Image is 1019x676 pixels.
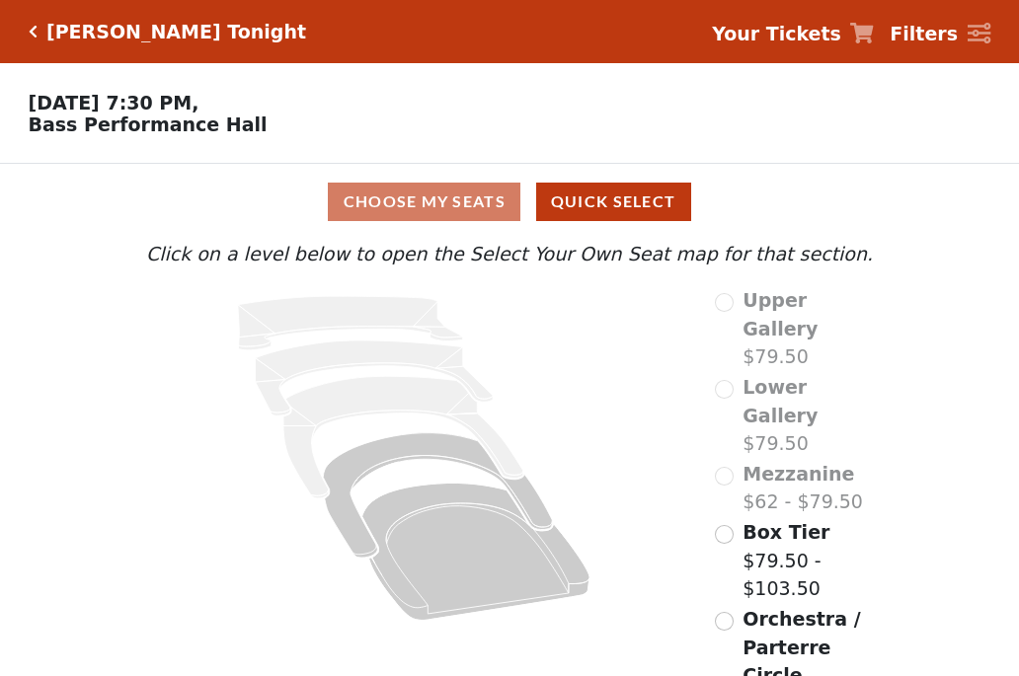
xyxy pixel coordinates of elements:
span: Upper Gallery [743,289,818,339]
strong: Your Tickets [712,23,841,44]
label: $62 - $79.50 [743,460,863,516]
span: Box Tier [743,521,829,543]
label: $79.50 [743,373,878,458]
p: Click on a level below to open the Select Your Own Seat map for that section. [141,240,878,268]
span: Mezzanine [743,463,854,485]
strong: Filters [890,23,958,44]
path: Upper Gallery - Seats Available: 0 [238,296,463,350]
label: $79.50 [743,286,878,371]
a: Filters [890,20,990,48]
span: Lower Gallery [743,376,818,426]
path: Orchestra / Parterre Circle - Seats Available: 572 [362,484,590,621]
h5: [PERSON_NAME] Tonight [46,21,306,43]
a: Your Tickets [712,20,874,48]
button: Quick Select [536,183,691,221]
label: $79.50 - $103.50 [743,518,878,603]
a: Click here to go back to filters [29,25,38,38]
path: Lower Gallery - Seats Available: 0 [256,340,494,415]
